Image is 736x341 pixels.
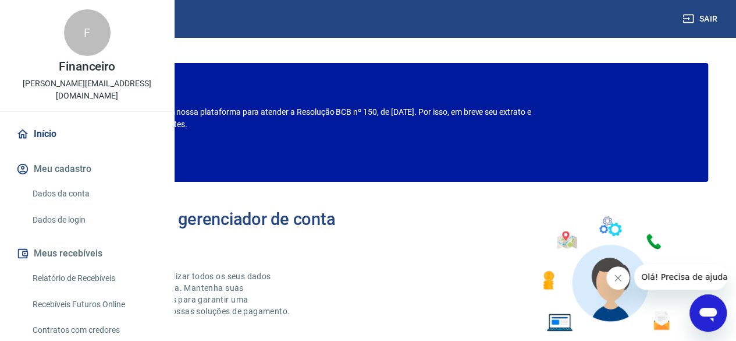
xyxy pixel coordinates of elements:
a: Dados da conta [28,182,160,206]
span: Olá! Precisa de ajuda? [7,8,98,17]
a: Início [14,121,160,147]
a: Dados de login [28,208,160,232]
button: Sair [680,8,722,30]
p: Estamos realizando adequações em nossa plataforma para atender a Resolução BCB nº 150, de [DATE].... [45,106,561,131]
img: Imagem de um avatar masculino com diversos icones exemplificando as funcionalidades do gerenciado... [532,210,685,339]
button: Meus recebíveis [14,241,160,266]
p: [PERSON_NAME][EMAIL_ADDRESS][DOMAIN_NAME] [9,78,165,102]
div: F [64,9,111,56]
button: Meu cadastro [14,156,160,182]
a: Relatório de Recebíveis [28,266,160,290]
iframe: Fechar mensagem [606,266,630,290]
h2: Bem-vindo(a) ao gerenciador de conta Vindi [51,210,368,247]
a: Recebíveis Futuros Online [28,293,160,317]
iframe: Botão para abrir a janela de mensagens [689,294,727,332]
iframe: Mensagem da empresa [634,264,727,290]
p: Financeiro [59,61,116,73]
